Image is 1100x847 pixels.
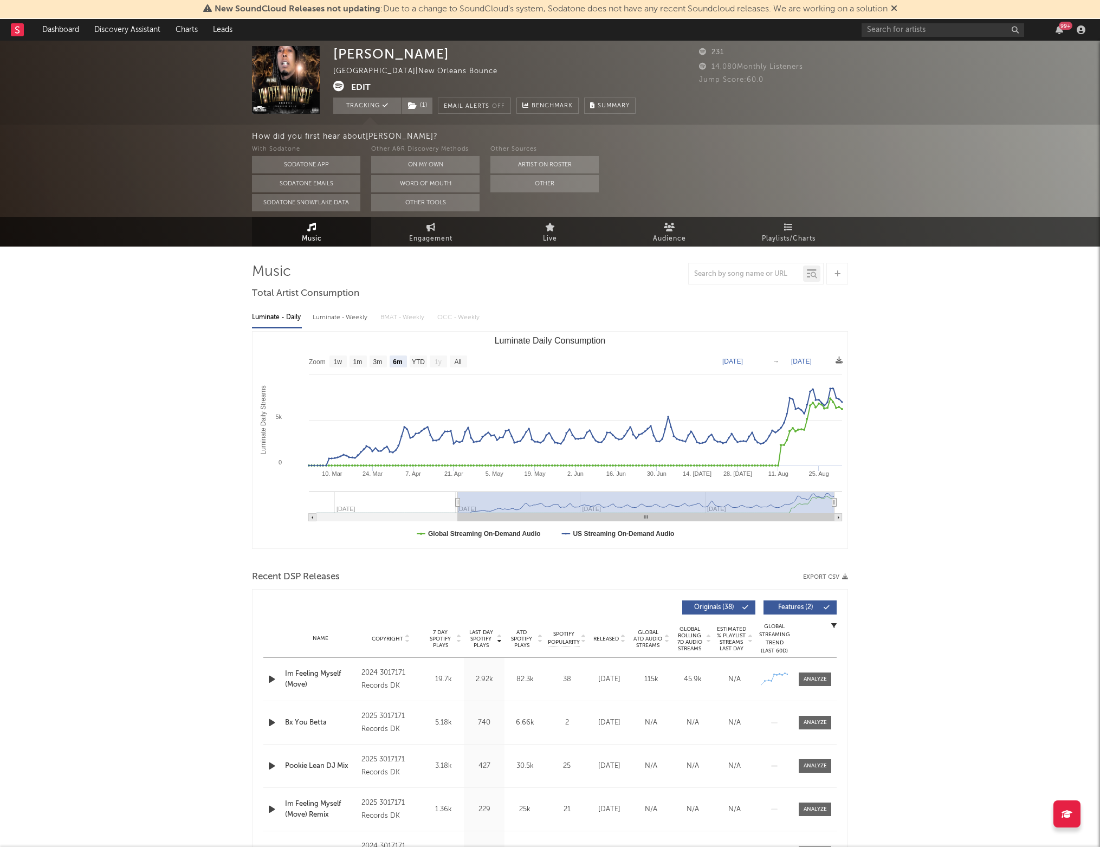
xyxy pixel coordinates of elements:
[426,629,455,649] span: 7 Day Spotify Plays
[584,98,636,114] button: Summary
[371,156,480,173] button: On My Own
[361,797,420,823] div: 2025 3017171 Records DK
[763,600,837,615] button: Features(2)
[401,98,433,114] span: ( 1 )
[495,336,606,345] text: Luminate Daily Consumption
[333,65,510,78] div: [GEOGRAPHIC_DATA] | New Orleans Bounce
[438,98,511,114] button: Email AlertsOff
[490,143,599,156] div: Other Sources
[610,217,729,247] a: Audience
[351,81,371,94] button: Edit
[279,459,282,465] text: 0
[647,470,667,477] text: 30. Jun
[653,232,686,245] span: Audience
[252,287,359,300] span: Total Artist Consumption
[371,143,480,156] div: Other A&R Discovery Methods
[215,5,380,14] span: New SoundCloud Releases not updating
[729,217,848,247] a: Playlists/Charts
[548,674,586,685] div: 38
[722,358,743,365] text: [DATE]
[353,358,363,366] text: 1m
[567,470,584,477] text: 2. Jun
[205,19,240,41] a: Leads
[371,194,480,211] button: Other Tools
[525,470,546,477] text: 19. May
[591,717,627,728] div: [DATE]
[791,358,812,365] text: [DATE]
[689,604,739,611] span: Originals ( 38 )
[507,717,542,728] div: 6.66k
[675,717,711,728] div: N/A
[591,761,627,772] div: [DATE]
[689,270,803,279] input: Search by song name or URL
[275,413,282,420] text: 5k
[716,626,746,652] span: Estimated % Playlist Streams Last Day
[548,630,580,646] span: Spotify Popularity
[285,669,356,690] div: Im Feeling Myself (Move)
[373,358,383,366] text: 3m
[252,143,360,156] div: With Sodatone
[393,358,402,366] text: 6m
[548,761,586,772] div: 25
[507,804,542,815] div: 25k
[333,98,401,114] button: Tracking
[435,358,442,366] text: 1y
[633,629,663,649] span: Global ATD Audio Streams
[444,470,463,477] text: 21. Apr
[699,63,803,70] span: 14,080 Monthly Listeners
[762,232,816,245] span: Playlists/Charts
[490,156,599,173] button: Artist on Roster
[490,175,599,192] button: Other
[699,76,763,83] span: Jump Score: 60.0
[454,358,461,366] text: All
[633,804,669,815] div: N/A
[675,761,711,772] div: N/A
[322,470,342,477] text: 10. Mar
[633,717,669,728] div: N/A
[285,799,356,820] a: Im Feeling Myself (Move) Remix
[467,761,502,772] div: 427
[372,636,403,642] span: Copyright
[803,574,848,580] button: Export CSV
[1056,25,1063,34] button: 99+
[426,717,461,728] div: 5.18k
[168,19,205,41] a: Charts
[285,635,356,643] div: Name
[467,804,502,815] div: 229
[809,470,829,477] text: 25. Aug
[260,385,267,454] text: Luminate Daily Streams
[758,623,791,655] div: Global Streaming Trend (Last 60D)
[699,49,724,56] span: 231
[716,717,753,728] div: N/A
[361,753,420,779] div: 2025 3017171 Records DK
[253,332,847,548] svg: Luminate Daily Consumption
[862,23,1024,37] input: Search for artists
[252,175,360,192] button: Sodatone Emails
[507,629,536,649] span: ATD Spotify Plays
[516,98,579,114] a: Benchmark
[285,717,356,728] a: Bx You Betta
[543,232,557,245] span: Live
[302,232,322,245] span: Music
[402,98,432,114] button: (1)
[87,19,168,41] a: Discovery Assistant
[252,194,360,211] button: Sodatone Snowflake Data
[716,761,753,772] div: N/A
[252,156,360,173] button: Sodatone App
[334,358,342,366] text: 1w
[591,804,627,815] div: [DATE]
[675,674,711,685] div: 45.9k
[682,600,755,615] button: Originals(38)
[507,674,542,685] div: 82.3k
[405,470,421,477] text: 7. Apr
[252,217,371,247] a: Music
[313,308,370,327] div: Luminate - Weekly
[773,358,779,365] text: →
[723,470,752,477] text: 28. [DATE]
[285,761,356,772] div: Pookie Lean DJ Mix
[716,674,753,685] div: N/A
[716,804,753,815] div: N/A
[573,530,674,538] text: US Streaming On-Demand Audio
